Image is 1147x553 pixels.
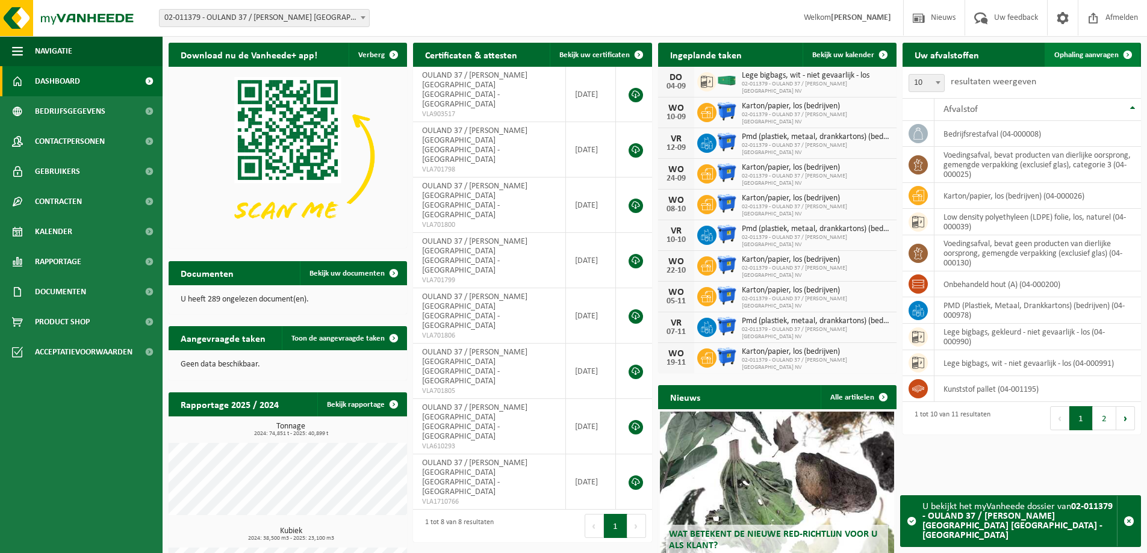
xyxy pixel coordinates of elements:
span: Contactpersonen [35,126,105,156]
img: HK-XC-40-GN-00 [716,75,737,86]
td: [DATE] [566,399,617,454]
div: WO [664,196,688,205]
h2: Certificaten & attesten [413,43,529,66]
span: Bedrijfsgegevens [35,96,105,126]
td: [DATE] [566,454,617,510]
strong: [PERSON_NAME] [831,13,891,22]
a: Alle artikelen [821,385,895,409]
div: 1 tot 10 van 11 resultaten [909,405,990,431]
span: Lege bigbags, wit - niet gevaarlijk - los [742,71,891,81]
a: Toon de aangevraagde taken [282,326,406,350]
span: OULAND 37 / [PERSON_NAME] [GEOGRAPHIC_DATA] [GEOGRAPHIC_DATA] - [GEOGRAPHIC_DATA] [422,182,527,220]
td: voedingsafval, bevat producten van dierlijke oorsprong, gemengde verpakking (exclusief glas), cat... [934,147,1141,183]
div: WO [664,349,688,359]
div: 05-11 [664,297,688,306]
label: resultaten weergeven [951,77,1036,87]
div: WO [664,103,688,113]
img: WB-1100-HPE-BE-04 [716,132,737,152]
span: 02-011379 - OULAND 37 / C. STEINWEG BELGIUM NV - ANTWERPEN [160,10,369,26]
td: [DATE] [566,122,617,178]
button: Previous [1050,406,1069,430]
img: WB-1100-HPE-BE-01 [716,285,737,306]
span: VLA701798 [422,165,556,175]
span: Rapportage [35,247,81,277]
a: Bekijk uw certificaten [550,43,651,67]
span: Verberg [358,51,385,59]
span: Karton/papier, los (bedrijven) [742,163,891,173]
button: Next [627,514,646,538]
span: VLA701806 [422,331,556,341]
td: low density polyethyleen (LDPE) folie, los, naturel (04-000039) [934,209,1141,235]
span: Wat betekent de nieuwe RED-richtlijn voor u als klant? [669,530,877,551]
div: 04-09 [664,82,688,91]
button: Previous [585,514,604,538]
span: OULAND 37 / [PERSON_NAME] [GEOGRAPHIC_DATA] [GEOGRAPHIC_DATA] - [GEOGRAPHIC_DATA] [422,348,527,386]
span: Ophaling aanvragen [1054,51,1119,59]
td: karton/papier, los (bedrijven) (04-000026) [934,183,1141,209]
h2: Uw afvalstoffen [903,43,991,66]
span: Bekijk uw documenten [309,270,385,277]
td: lege bigbags, wit - niet gevaarlijk - los (04-000991) [934,350,1141,376]
h3: Kubiek [175,527,407,542]
td: bedrijfsrestafval (04-000008) [934,121,1141,147]
span: Dashboard [35,66,80,96]
span: 2024: 74,851 t - 2025: 40,899 t [175,431,407,437]
span: OULAND 37 / [PERSON_NAME] [GEOGRAPHIC_DATA] [GEOGRAPHIC_DATA] - [GEOGRAPHIC_DATA] [422,403,527,441]
span: Bekijk uw kalender [812,51,874,59]
td: lege bigbags, gekleurd - niet gevaarlijk - los (04-000990) [934,324,1141,350]
div: VR [664,226,688,236]
span: OULAND 37 / [PERSON_NAME] [GEOGRAPHIC_DATA] [GEOGRAPHIC_DATA] - [GEOGRAPHIC_DATA] [422,126,527,164]
a: Ophaling aanvragen [1045,43,1140,67]
span: Documenten [35,277,86,307]
td: [DATE] [566,178,617,233]
div: WO [664,165,688,175]
span: Afvalstof [943,105,978,114]
img: WB-1100-HPE-BE-01 [716,347,737,367]
span: VLA903517 [422,110,556,119]
img: WB-1100-HPE-BE-04 [716,224,737,244]
span: VLA610293 [422,442,556,451]
td: kunststof pallet (04-001195) [934,376,1141,402]
span: Pmd (plastiek, metaal, drankkartons) (bedrijven) [742,132,891,142]
div: DO [664,73,688,82]
img: WB-1100-HPE-BE-04 [716,316,737,336]
span: Gebruikers [35,156,80,187]
button: Verberg [349,43,406,67]
span: Karton/papier, los (bedrijven) [742,194,891,203]
span: OULAND 37 / [PERSON_NAME] [GEOGRAPHIC_DATA] [GEOGRAPHIC_DATA] - [GEOGRAPHIC_DATA] [422,292,527,330]
span: 02-011379 - OULAND 37 / [PERSON_NAME] [GEOGRAPHIC_DATA] NV [742,265,891,279]
span: Product Shop [35,307,90,337]
span: Karton/papier, los (bedrijven) [742,102,891,111]
span: Contracten [35,187,82,217]
button: Next [1116,406,1135,430]
span: 02-011379 - OULAND 37 / C. STEINWEG BELGIUM NV - ANTWERPEN [159,9,370,27]
p: U heeft 289 ongelezen document(en). [181,295,395,304]
button: 1 [604,514,627,538]
img: WB-1100-HPE-BE-01 [716,162,737,183]
span: 10 [909,74,945,92]
h2: Ingeplande taken [658,43,754,66]
div: 10-10 [664,236,688,244]
strong: 02-011379 - OULAND 37 / [PERSON_NAME] [GEOGRAPHIC_DATA] [GEOGRAPHIC_DATA] - [GEOGRAPHIC_DATA] [922,502,1113,540]
span: Toon de aangevraagde taken [291,335,385,342]
span: Karton/papier, los (bedrijven) [742,286,891,295]
span: 02-011379 - OULAND 37 / [PERSON_NAME] [GEOGRAPHIC_DATA] NV [742,357,891,371]
span: 02-011379 - OULAND 37 / [PERSON_NAME] [GEOGRAPHIC_DATA] NV [742,326,891,341]
a: Bekijk uw documenten [300,261,406,285]
h2: Nieuws [658,385,712,409]
span: VLA1710766 [422,497,556,507]
div: U bekijkt het myVanheede dossier van [922,496,1117,546]
span: OULAND 37 / [PERSON_NAME] [GEOGRAPHIC_DATA] [GEOGRAPHIC_DATA] - [GEOGRAPHIC_DATA] [422,237,527,275]
span: 02-011379 - OULAND 37 / [PERSON_NAME] [GEOGRAPHIC_DATA] NV [742,203,891,218]
td: [DATE] [566,344,617,399]
a: Bekijk uw kalender [803,43,895,67]
span: 2024: 38,500 m3 - 2025: 23,100 m3 [175,536,407,542]
span: 02-011379 - OULAND 37 / [PERSON_NAME] [GEOGRAPHIC_DATA] NV [742,295,891,310]
td: PMD (Plastiek, Metaal, Drankkartons) (bedrijven) (04-000978) [934,297,1141,324]
h2: Aangevraagde taken [169,326,278,350]
div: 24-09 [664,175,688,183]
span: Kalender [35,217,72,247]
h2: Rapportage 2025 / 2024 [169,392,291,416]
span: 02-011379 - OULAND 37 / [PERSON_NAME] [GEOGRAPHIC_DATA] NV [742,142,891,156]
div: 22-10 [664,267,688,275]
